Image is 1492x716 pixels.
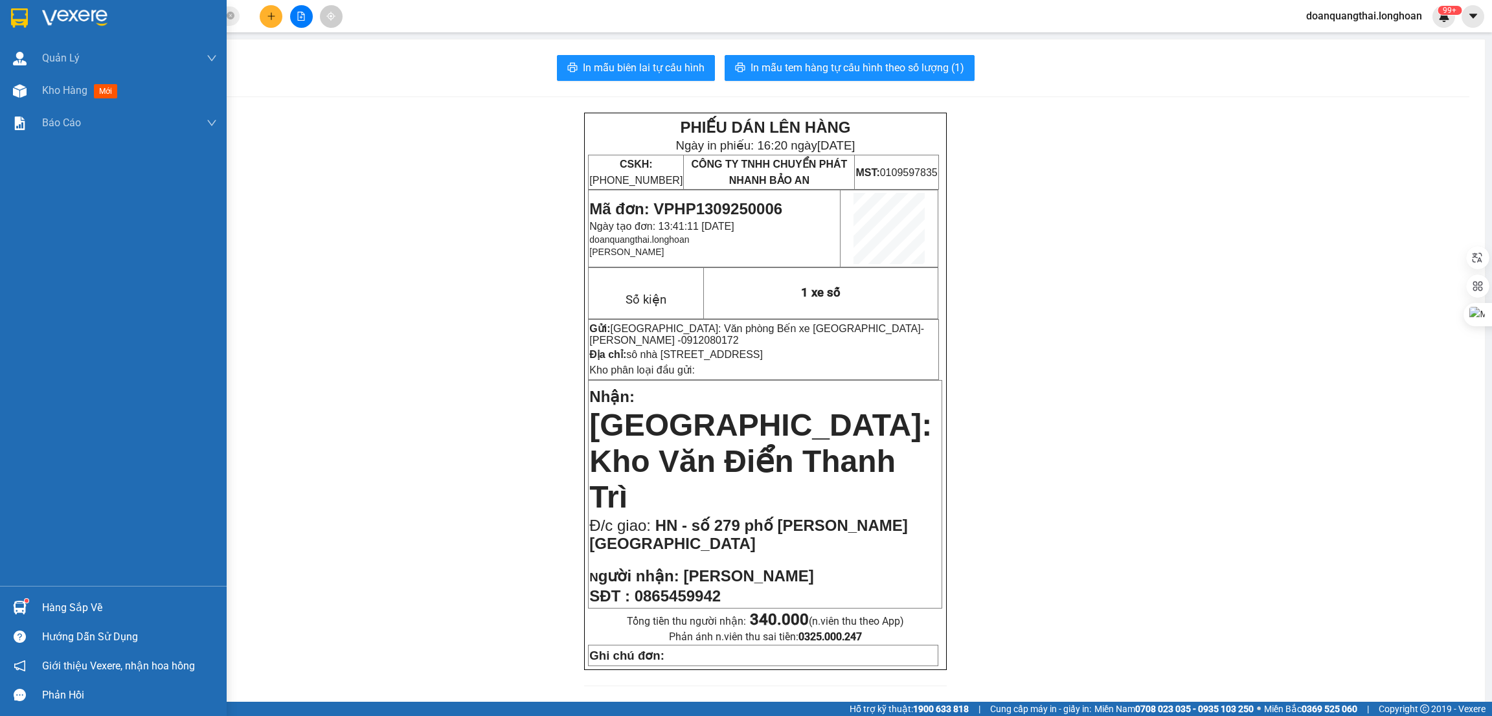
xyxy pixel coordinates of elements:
span: down [207,53,217,63]
strong: SĐT : [589,587,630,605]
span: 1 xe số [801,285,841,300]
span: - [589,323,924,346]
span: doanquangthai.longhoan [589,234,689,245]
span: aim [326,12,335,21]
span: ⚪️ [1257,706,1261,711]
span: [PHONE_NUMBER] [589,159,683,186]
span: | [978,702,980,716]
span: Hỗ trợ kỹ thuật: [850,702,969,716]
img: logo-vxr [11,8,28,28]
span: 0865459942 [635,587,721,605]
strong: 0325.000.247 [798,631,862,643]
strong: Gửi: [589,323,610,334]
span: down [207,118,217,128]
span: Đ/c giao: [589,517,655,534]
span: Miền Nam [1094,702,1254,716]
span: (n.viên thu theo App) [750,615,904,627]
strong: PHIẾU DÁN LÊN HÀNG [680,118,850,136]
strong: 1900 633 818 [913,704,969,714]
span: [PHONE_NUMBER] [5,44,98,67]
span: notification [14,660,26,672]
span: [GEOGRAPHIC_DATA]: Kho Văn Điển Thanh Trì [589,408,932,514]
span: gười nhận: [598,567,679,585]
span: file-add [297,12,306,21]
span: close-circle [227,12,234,19]
span: [PERSON_NAME] [683,567,813,585]
button: file-add [290,5,313,28]
span: mới [94,84,117,98]
img: icon-new-feature [1438,10,1450,22]
img: warehouse-icon [13,84,27,98]
span: Kho hàng [42,84,87,96]
span: [PERSON_NAME] [589,247,664,257]
span: sô nhà [STREET_ADDRESS] [626,349,763,360]
sup: 465 [1438,6,1462,15]
strong: Địa chỉ: [589,349,626,360]
span: 0912080172 [681,335,739,346]
strong: PHIẾU DÁN LÊN HÀNG [91,6,262,23]
strong: 340.000 [750,610,809,629]
span: message [14,689,26,701]
span: CÔNG TY TNHH CHUYỂN PHÁT NHANH BẢO AN [691,159,847,186]
div: Hướng dẫn sử dụng [42,627,217,647]
span: copyright [1420,704,1429,713]
span: printer [567,62,578,74]
span: caret-down [1467,10,1479,22]
span: Số kiện [626,293,666,307]
span: CÔNG TY TNHH CHUYỂN PHÁT NHANH BẢO AN [102,44,258,67]
img: warehouse-icon [13,52,27,65]
span: | [1367,702,1369,716]
span: Quản Lý [42,50,80,66]
strong: MST: [855,167,879,178]
span: Phản ánh n.viên thu sai tiền: [669,631,862,643]
span: Mã đơn: VPHP1309250006 [5,78,198,96]
strong: CSKH: [620,159,653,170]
span: Cung cấp máy in - giấy in: [990,702,1091,716]
button: aim [320,5,343,28]
strong: 0708 023 035 - 0935 103 250 [1135,704,1254,714]
span: Kho phân loại đầu gửi: [589,364,695,375]
button: printerIn mẫu biên lai tự cấu hình [557,55,715,81]
span: In mẫu tem hàng tự cấu hình theo số lượng (1) [751,60,964,76]
span: Giới thiệu Vexere, nhận hoa hồng [42,658,195,674]
span: Ngày tạo đơn: 13:41:11 [DATE] [589,221,734,232]
span: [PERSON_NAME] - [589,335,738,346]
span: [GEOGRAPHIC_DATA]: Văn phòng Bến xe [GEOGRAPHIC_DATA] [611,323,921,334]
span: Báo cáo [42,115,81,131]
span: Tổng tiền thu người nhận: [627,615,904,627]
span: question-circle [14,631,26,643]
div: Hàng sắp về [42,598,217,618]
sup: 1 [25,599,28,603]
strong: 0369 525 060 [1302,704,1357,714]
strong: CSKH: [36,44,69,55]
strong: N [589,570,679,584]
span: Ngày in phiếu: 16:20 ngày [675,139,855,152]
div: Phản hồi [42,686,217,705]
span: close-circle [227,10,234,23]
span: Mã đơn: VPHP1309250006 [589,200,782,218]
strong: Ghi chú đơn: [589,649,664,662]
span: 0109597835 [855,167,937,178]
span: Nhận: [589,388,635,405]
span: doanquangthai.longhoan [1296,8,1432,24]
span: Miền Bắc [1264,702,1357,716]
span: Ngày in phiếu: 16:20 ngày [87,26,266,39]
button: printerIn mẫu tem hàng tự cấu hình theo số lượng (1) [725,55,975,81]
span: plus [267,12,276,21]
span: HN - số 279 phố [PERSON_NAME][GEOGRAPHIC_DATA] [589,517,907,552]
span: In mẫu biên lai tự cấu hình [583,60,705,76]
span: printer [735,62,745,74]
button: caret-down [1462,5,1484,28]
span: [DATE] [817,139,855,152]
img: warehouse-icon [13,601,27,614]
button: plus [260,5,282,28]
img: solution-icon [13,117,27,130]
